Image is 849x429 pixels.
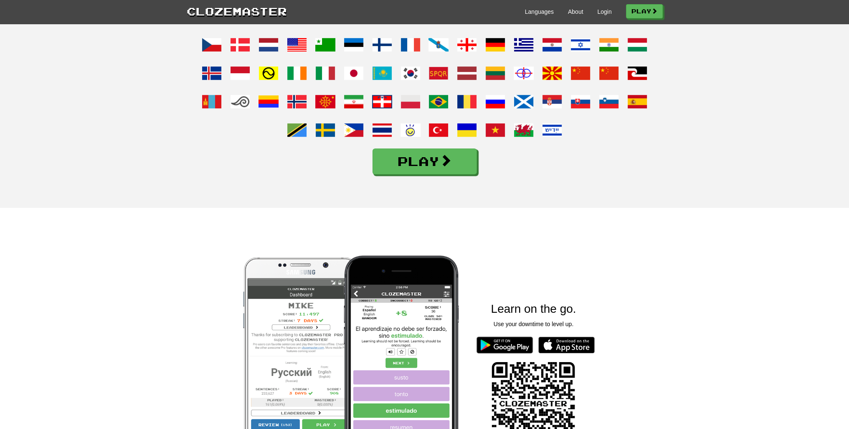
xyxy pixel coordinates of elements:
[373,148,477,174] a: Play
[525,8,554,16] a: Languages
[538,337,595,353] img: Download_on_the_App_Store_Badge_US-UK_135x40-25178aeef6eb6b83b96f5f2d004eda3bffbb37122de64afbaef7...
[626,4,663,18] a: Play
[597,8,611,16] a: Login
[187,3,287,19] a: Clozemaster
[568,8,583,16] a: About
